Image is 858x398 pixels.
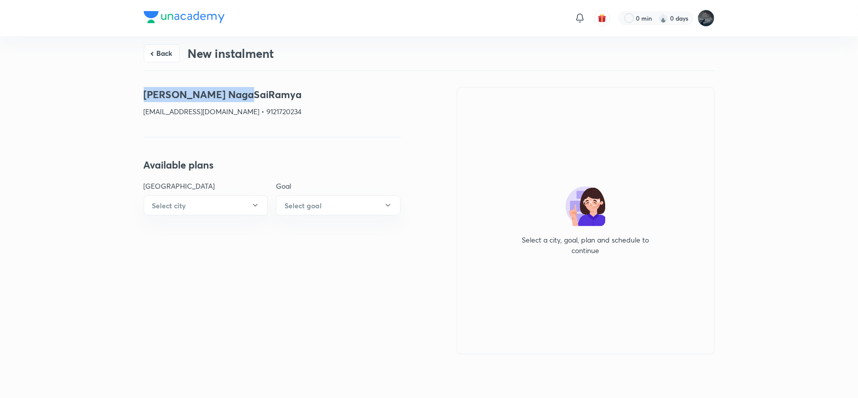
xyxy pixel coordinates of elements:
h3: New instalment [188,46,274,61]
h6: Select goal [284,200,322,211]
a: Company Logo [144,11,225,26]
p: [EMAIL_ADDRESS][DOMAIN_NAME] • 9121720234 [144,106,401,117]
h4: [PERSON_NAME] NagaSaiRamya [144,87,401,102]
button: Select goal [276,195,401,215]
img: avatar [598,14,607,23]
img: no-plan-selected [565,186,606,226]
img: streak [658,13,669,23]
button: Select city [144,195,268,215]
p: Goal [276,181,401,191]
p: Select a city, goal, plan and schedule to continue [515,234,656,256]
h6: Select city [152,200,186,211]
button: avatar [594,10,610,26]
img: Company Logo [144,11,225,23]
button: Back [144,44,180,62]
p: [GEOGRAPHIC_DATA] [144,181,268,191]
h4: Available plans [144,157,401,173]
img: Subrahmanyam Mopidevi [698,10,715,27]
